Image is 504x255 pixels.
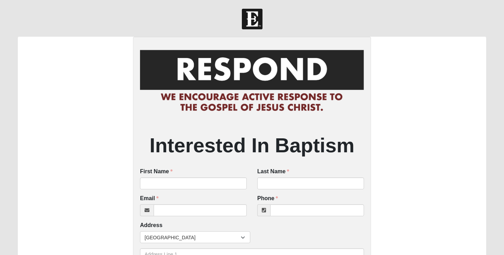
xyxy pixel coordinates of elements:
[140,195,159,203] label: Email
[257,195,278,203] label: Phone
[140,221,162,229] label: Address
[140,44,364,118] img: RespondCardHeader.png
[145,232,241,243] span: [GEOGRAPHIC_DATA]
[140,133,364,158] h2: Interested In Baptism
[257,168,289,176] label: Last Name
[242,9,262,29] img: Church of Eleven22 Logo
[140,168,173,176] label: First Name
